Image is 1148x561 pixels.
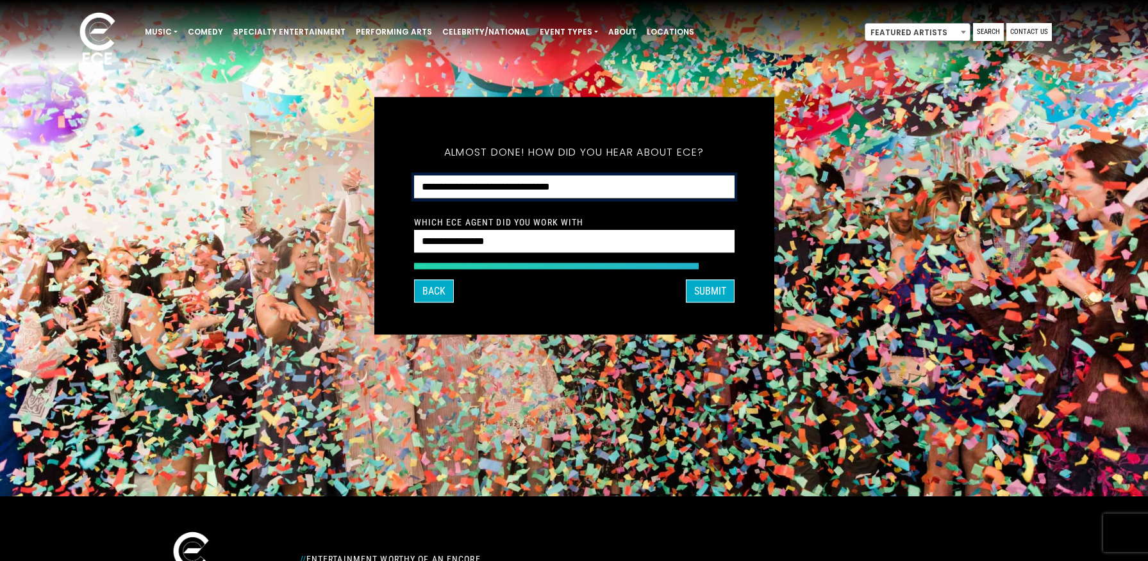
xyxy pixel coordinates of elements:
[686,280,735,303] button: SUBMIT
[865,23,970,41] span: Featured Artists
[414,216,584,228] label: Which ECE Agent Did You Work With
[414,129,735,175] h5: Almost done! How did you hear about ECE?
[228,21,351,43] a: Specialty Entertainment
[140,21,183,43] a: Music
[351,21,437,43] a: Performing Arts
[65,9,129,71] img: ece_new_logo_whitev2-1.png
[414,280,454,303] button: Back
[642,21,699,43] a: Locations
[1006,23,1052,41] a: Contact Us
[973,23,1004,41] a: Search
[603,21,642,43] a: About
[437,21,535,43] a: Celebrity/National
[414,175,735,199] select: How did you hear about ECE
[535,21,603,43] a: Event Types
[183,21,228,43] a: Comedy
[865,24,970,42] span: Featured Artists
